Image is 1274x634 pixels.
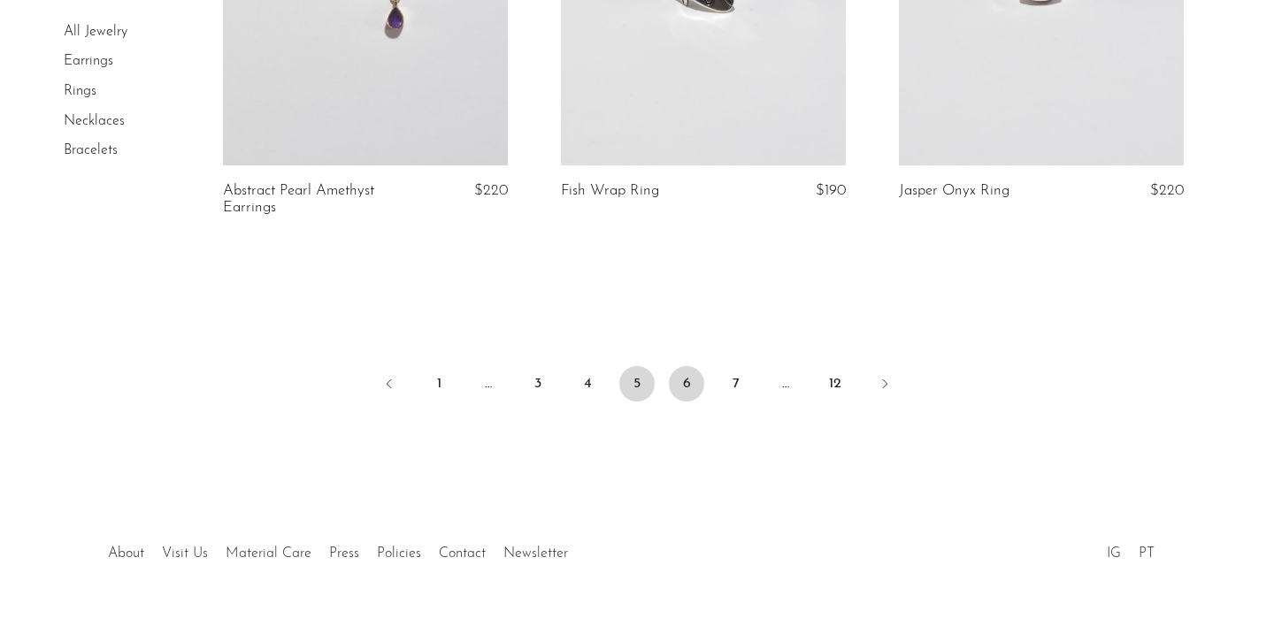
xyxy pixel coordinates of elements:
[899,183,1009,199] a: Jasper Onyx Ring
[108,546,144,561] a: About
[162,546,208,561] a: Visit Us
[64,114,125,128] a: Necklaces
[520,366,556,401] a: 3
[718,366,754,401] a: 7
[471,366,506,401] span: …
[64,25,127,39] a: All Jewelry
[64,143,118,157] a: Bracelets
[226,546,311,561] a: Material Care
[1139,546,1155,561] a: PT
[867,366,902,405] a: Next
[439,546,486,561] a: Contact
[372,366,407,405] a: Previous
[99,532,577,566] ul: Quick links
[561,183,659,199] a: Fish Wrap Ring
[570,366,605,401] a: 4
[223,183,411,216] a: Abstract Pearl Amethyst Earrings
[669,366,704,401] a: 6
[377,546,421,561] a: Policies
[474,183,508,198] span: $220
[1107,546,1121,561] a: IG
[1150,183,1184,198] span: $220
[421,366,457,401] a: 1
[619,366,655,401] span: 5
[64,55,113,69] a: Earrings
[816,183,846,198] span: $190
[817,366,853,401] a: 12
[64,84,96,98] a: Rings
[768,366,803,401] span: …
[329,546,359,561] a: Press
[1098,532,1163,566] ul: Social Medias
